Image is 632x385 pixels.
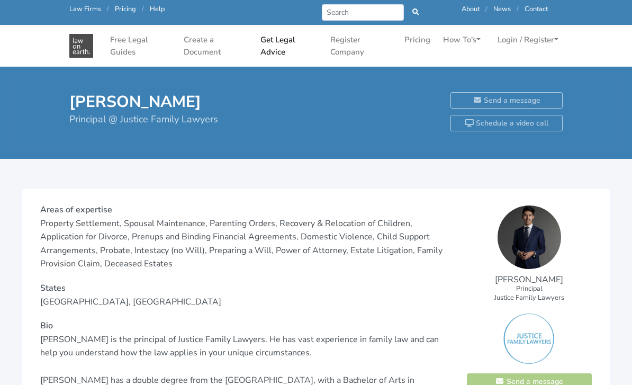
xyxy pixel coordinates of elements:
img: Hayder Shkara [498,205,561,269]
a: Create a Document [179,30,252,62]
a: Login / Register [493,30,563,50]
a: Pricing [115,4,136,14]
p: Property Settlement, Spousal Maintenance, Parenting Orders, Recovery & Relocation of Children, Ap... [40,217,450,271]
p: Bio [40,319,450,333]
a: About [462,4,480,14]
a: Register Company [326,30,396,62]
a: Help [150,4,165,14]
span: / [107,4,109,14]
img: Justice Family Lawyers [503,312,556,365]
a: Get Legal Advice [256,30,322,62]
img: Get Legal Advice from Hayder Shkara [69,34,93,58]
a: News [493,4,511,14]
p: [GEOGRAPHIC_DATA], [GEOGRAPHIC_DATA] [40,296,450,309]
a: Contact [525,4,548,14]
span: / [485,4,487,14]
p: Areas of expertise [40,203,450,217]
p: [PERSON_NAME] [467,275,592,302]
span: / [142,4,144,14]
span: Principal @ Justice Family Lawyers [69,112,218,127]
input: Search [322,4,404,21]
a: Pricing [400,30,435,50]
small: Principal Justice Family Lawyers [494,284,564,302]
h1: [PERSON_NAME] [69,92,201,112]
a: Free Legal Guides [106,30,175,62]
a: How To's [439,30,485,50]
p: States [40,282,450,296]
a: Law Firms [69,4,101,14]
span: / [517,4,519,14]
